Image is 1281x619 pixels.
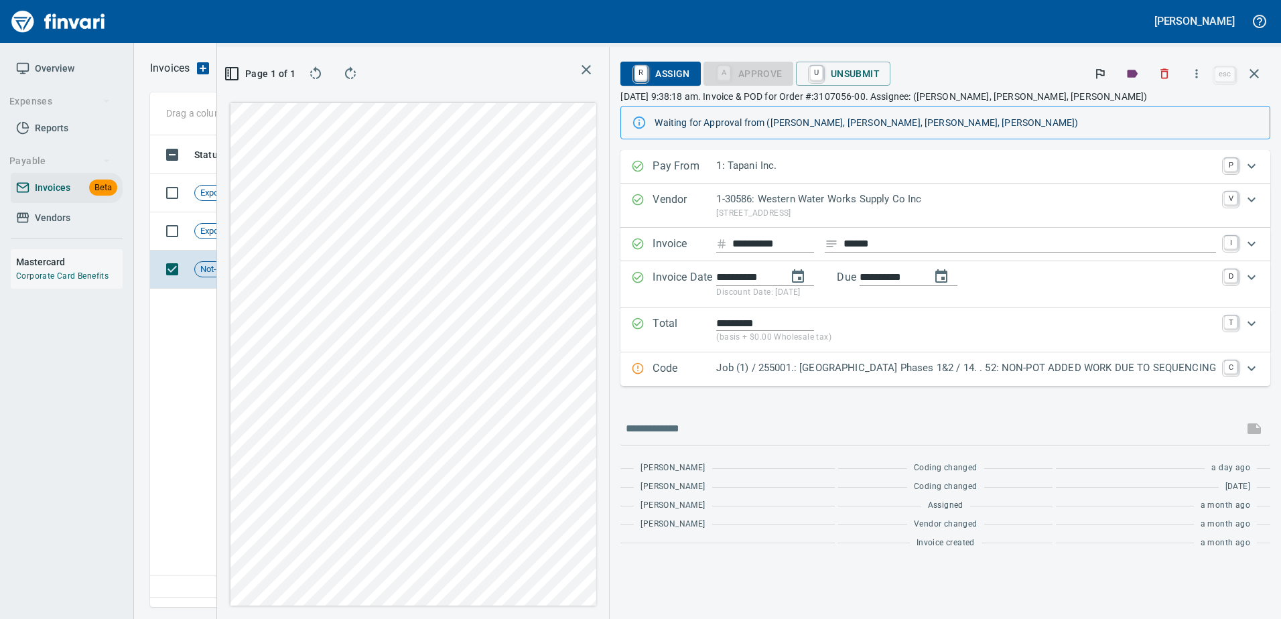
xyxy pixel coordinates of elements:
h6: Mastercard [16,255,123,269]
button: Payable [4,149,116,174]
button: Expenses [4,89,116,114]
p: Pay From [653,158,716,176]
span: Coding changed [914,462,977,475]
p: Job (1) / 255001.: [GEOGRAPHIC_DATA] Phases 1&2 / 14. . 52: NON-POT ADDED WORK DUE TO SEQUENCING [716,360,1216,376]
div: Cost Type required [703,67,793,78]
span: [PERSON_NAME] [640,518,705,531]
a: Reports [11,113,123,143]
a: I [1224,236,1237,249]
svg: Invoice description [825,237,838,251]
img: Finvari [8,5,109,38]
span: Not-Reviewed [195,263,260,276]
span: Expenses [9,93,111,110]
button: RAssign [620,62,700,86]
span: a month ago [1201,537,1250,550]
span: Reports [35,120,68,137]
p: (basis + $0.00 Wholesale tax) [716,331,1216,344]
span: [DATE] [1225,480,1250,494]
span: Vendor changed [914,518,977,531]
h5: [PERSON_NAME] [1154,14,1235,28]
div: Expand [620,150,1270,184]
button: Page 1 of 1 [228,62,294,86]
button: UUnsubmit [796,62,890,86]
div: Expand [620,228,1270,261]
button: Discard [1150,59,1179,88]
a: T [1224,316,1237,329]
span: [PERSON_NAME] [640,499,705,512]
div: Expand [620,352,1270,386]
a: C [1224,360,1237,374]
span: Coding changed [914,480,977,494]
span: Invoices [35,180,70,196]
span: Exported [195,187,239,200]
p: Invoice Date [653,269,716,299]
span: a month ago [1201,518,1250,531]
span: Overview [35,60,74,77]
p: Due [837,269,900,285]
p: Code [653,360,716,378]
span: This records your message into the invoice and notifies anyone mentioned [1238,413,1270,445]
span: Assign [631,62,689,85]
a: P [1224,158,1237,171]
span: Assigned [928,499,963,512]
span: Invoice created [917,537,975,550]
span: [PERSON_NAME] [640,462,705,475]
span: Page 1 of 1 [233,66,289,82]
a: D [1224,269,1237,283]
p: Discount Date: [DATE] [716,286,1216,299]
button: change due date [925,261,957,293]
span: [PERSON_NAME] [640,480,705,494]
a: U [810,66,823,80]
p: [STREET_ADDRESS] [716,207,1216,220]
a: Vendors [11,203,123,233]
span: Beta [89,180,117,196]
p: 1: Tapani Inc. [716,158,1216,174]
a: Overview [11,54,123,84]
button: [PERSON_NAME] [1151,11,1238,31]
span: a month ago [1201,499,1250,512]
div: Expand [620,184,1270,228]
div: Expand [620,307,1270,352]
div: Expand [620,261,1270,307]
p: Total [653,316,716,344]
button: Flag [1085,59,1115,88]
p: Drag a column heading here to group the table [166,107,362,120]
a: Corporate Card Benefits [16,271,109,281]
p: Invoice [653,236,716,253]
span: a day ago [1211,462,1250,475]
a: R [634,66,647,80]
button: Labels [1118,59,1147,88]
a: esc [1215,67,1235,82]
span: Close invoice [1211,58,1270,90]
a: InvoicesBeta [11,173,123,203]
div: Waiting for Approval from ([PERSON_NAME], [PERSON_NAME], [PERSON_NAME], [PERSON_NAME]) [655,111,1259,135]
a: V [1224,192,1237,205]
span: Vendors [35,210,70,226]
span: Status [194,147,240,163]
svg: Invoice number [716,236,727,252]
span: Exported [195,225,239,238]
p: Vendor [653,192,716,220]
nav: breadcrumb [150,60,190,76]
button: change date [782,261,814,293]
p: [DATE] 9:38:18 am. Invoice & POD for Order #:3107056-00. Assignee: ([PERSON_NAME], [PERSON_NAME],... [620,90,1270,103]
span: Payable [9,153,111,169]
p: 1-30586: Western Water Works Supply Co Inc [716,192,1216,207]
span: Unsubmit [807,62,880,85]
button: Upload an Invoice [190,60,216,76]
button: More [1182,59,1211,88]
span: Status [194,147,222,163]
p: Invoices [150,60,190,76]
